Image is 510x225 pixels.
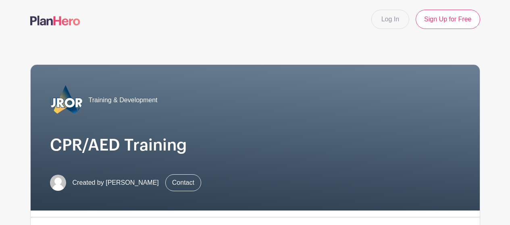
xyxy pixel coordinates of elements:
[416,10,480,29] a: Sign Up for Free
[165,174,201,191] a: Contact
[50,175,66,191] img: default-ce2991bfa6775e67f084385cd625a349d9dcbb7a52a09fb2fda1e96e2d18dcdb.png
[89,95,158,105] span: Training & Development
[371,10,409,29] a: Log In
[73,178,159,188] span: Created by [PERSON_NAME]
[30,16,80,25] img: logo-507f7623f17ff9eddc593b1ce0a138ce2505c220e1c5a4e2b4648c50719b7d32.svg
[50,84,82,116] img: 2023_COA_Horiz_Logo_PMS_BlueStroke%204.png
[50,136,460,155] h1: CPR/AED Training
